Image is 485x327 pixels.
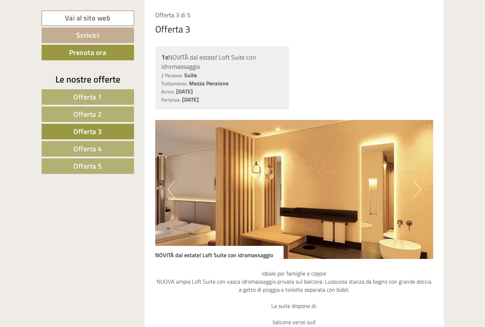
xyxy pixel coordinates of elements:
div: Le nostre offerte [42,73,134,86]
small: Trattamento: [161,80,188,87]
b: 1x [161,52,168,62]
b: [DATE] [182,95,199,104]
a: Scrivici [42,28,134,43]
a: Prenota ora [42,45,134,60]
button: Previous [168,181,175,198]
b: [DATE] [176,87,193,96]
div: NOVITÀ dal estate! Loft Suite con idromassaggio [161,52,283,71]
span: Offerta 1 [73,91,102,102]
span: Offerta 5 [73,161,102,171]
span: Offerta 2 [73,109,102,120]
span: Offerta 3 [73,126,102,137]
span: Offerta 3 di 5 [155,10,190,20]
button: Next [413,181,421,198]
small: 2 Persone: [161,72,183,79]
b: Mezza Pensione [189,79,229,87]
div: Offerta 3 [155,23,190,36]
b: Suite [184,71,197,79]
small: Partenza: [161,96,181,103]
span: Offerta 4 [73,143,102,154]
a: Vai al sito web [42,11,134,26]
small: Arrivo: [161,88,175,95]
div: NOVITÀ dal estate! Loft Suite con idromassaggio [155,246,284,259]
img: image [155,120,433,259]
